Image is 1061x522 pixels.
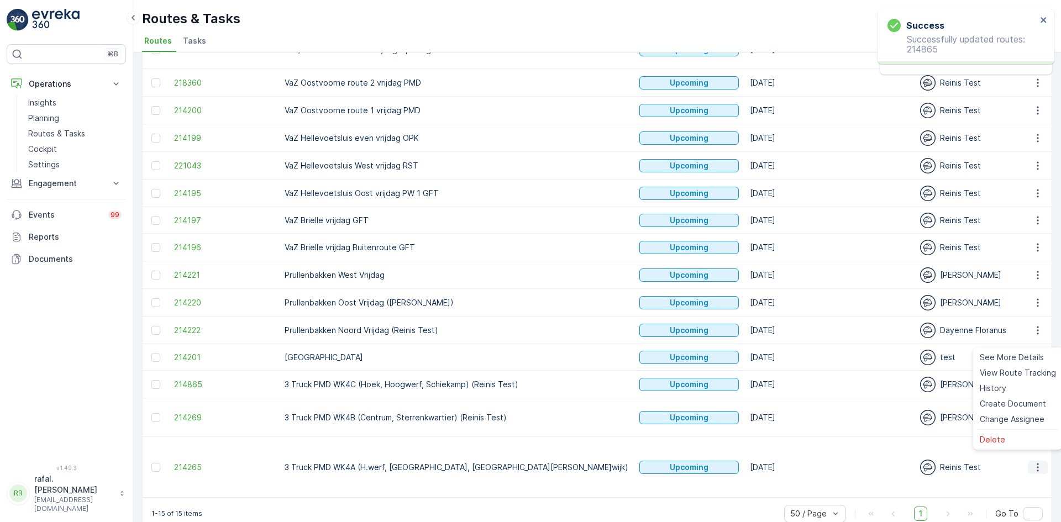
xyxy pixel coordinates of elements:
div: Dayenne Floranus [920,323,1020,338]
p: Upcoming [670,133,708,144]
span: Routes [144,35,172,46]
p: Upcoming [670,462,708,473]
td: 3 Truck PMD WK4B (Centrum, Sterrenkwartier) (Reinis Test) [279,398,634,437]
img: svg%3e [920,323,936,338]
td: Prullenbakken Noord Vrijdag (Reinis Test) [279,317,634,344]
span: 1 [914,507,927,521]
td: Prullenbakken West Vrijdag [279,261,634,289]
div: Reinis Test [920,213,1020,228]
h3: Success [906,19,944,32]
span: Delete [980,434,1005,445]
p: Cockpit [28,144,57,155]
span: History [980,383,1006,394]
td: [DATE] [744,152,915,180]
p: Routes & Tasks [28,128,85,139]
img: logo [7,9,29,31]
img: svg%3e [920,377,936,392]
p: Upcoming [670,379,708,390]
div: Toggle Row Selected [151,271,160,280]
td: Prullenbakken Oost Vrijdag ([PERSON_NAME]) [279,289,634,317]
td: [DATE] [744,261,915,289]
span: 221043 [174,160,274,171]
button: Upcoming [639,378,739,391]
a: 214265 [174,462,274,473]
img: svg%3e [920,240,936,255]
span: Change Assignee [980,414,1044,425]
div: Toggle Row Selected [151,161,160,170]
span: 214195 [174,188,274,199]
a: 214865 [174,379,274,390]
div: Toggle Row Selected [151,106,160,115]
div: Toggle Row Selected [151,243,160,252]
td: VaZ Brielle vrijdag GFT [279,207,634,234]
a: 214220 [174,297,274,308]
button: Upcoming [639,241,739,254]
p: Upcoming [670,325,708,336]
p: Upcoming [670,352,708,363]
img: svg%3e [920,103,936,118]
button: Upcoming [639,351,739,364]
img: svg%3e [920,267,936,283]
button: Upcoming [639,461,739,474]
a: Reports [7,226,126,248]
td: [DATE] [744,97,915,124]
div: Toggle Row Selected [151,189,160,198]
button: Upcoming [639,131,739,145]
p: Upcoming [670,105,708,116]
div: Reinis Test [920,240,1020,255]
button: Upcoming [639,411,739,424]
button: Upcoming [639,104,739,117]
span: View Route Tracking [980,367,1056,378]
img: svg%3e [920,75,936,91]
p: 99 [111,210,119,219]
a: 214201 [174,352,274,363]
td: VaZ Hellevoetsluis even vrijdag OPK [279,124,634,152]
div: Toggle Row Selected [151,78,160,87]
span: 214269 [174,412,274,423]
a: Insights [24,95,126,110]
td: [DATE] [744,371,915,398]
td: [DATE] [744,180,915,207]
p: Events [29,209,102,220]
img: svg%3e [920,460,936,475]
td: [DATE] [744,317,915,344]
a: Planning [24,110,126,126]
p: Successfully updated routes: 214865 [887,34,1037,54]
img: svg%3e [920,295,936,310]
td: VaZ Hellevoetsluis Oost vrijdag PW 1 GFT [279,180,634,207]
td: 3 Truck PMD WK4C (Hoek, Hoogwerf, Schiekamp) (Reinis Test) [279,371,634,398]
p: [EMAIL_ADDRESS][DOMAIN_NAME] [34,495,114,513]
span: 214200 [174,105,274,116]
div: test [920,350,1020,365]
p: 1-15 of 15 items [151,509,202,518]
a: 214221 [174,270,274,281]
p: Settings [28,159,60,170]
div: Reinis Test [920,460,1020,475]
p: Insights [28,97,56,108]
a: Settings [24,157,126,172]
div: Reinis Test [920,158,1020,173]
td: [DATE] [744,69,915,97]
img: svg%3e [920,410,936,425]
p: Reports [29,231,122,242]
span: 214196 [174,242,274,253]
div: Toggle Row Selected [151,298,160,307]
p: Documents [29,254,122,265]
a: 214222 [174,325,274,336]
button: Upcoming [639,296,739,309]
div: Reinis Test [920,186,1020,201]
a: 214197 [174,215,274,226]
td: VaZ Oostvoorne route 1 vrijdag PMD [279,97,634,124]
div: RR [9,484,27,502]
a: View Route Tracking [975,365,1060,381]
button: RRrafal.[PERSON_NAME][EMAIL_ADDRESS][DOMAIN_NAME] [7,473,126,513]
img: svg%3e [920,130,936,146]
p: Upcoming [670,270,708,281]
a: Cockpit [24,141,126,157]
button: Upcoming [639,324,739,337]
